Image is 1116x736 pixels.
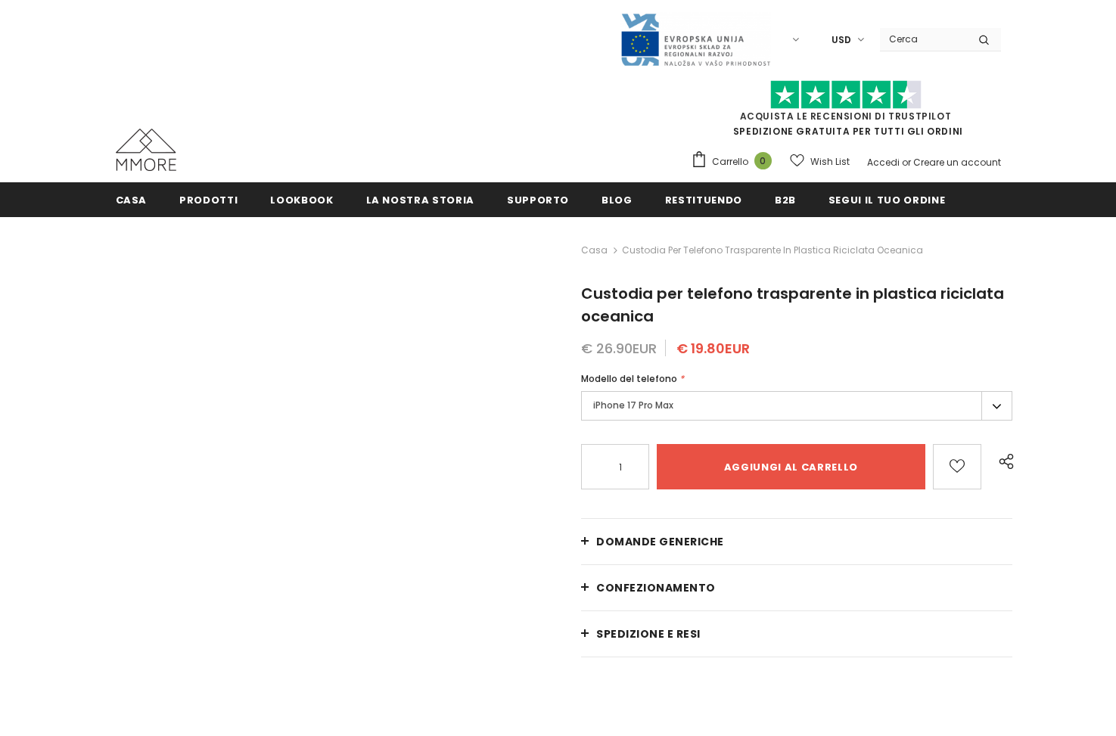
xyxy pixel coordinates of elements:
[116,182,148,216] a: Casa
[665,182,742,216] a: Restituendo
[581,611,1012,657] a: Spedizione e resi
[116,193,148,207] span: Casa
[366,193,474,207] span: La nostra storia
[712,154,748,169] span: Carrello
[507,182,569,216] a: supporto
[754,152,772,169] span: 0
[691,87,1001,138] span: SPEDIZIONE GRATUITA PER TUTTI GLI ORDINI
[620,33,771,45] a: Javni Razpis
[596,534,724,549] span: Domande generiche
[665,193,742,207] span: Restituendo
[691,151,779,173] a: Carrello 0
[810,154,850,169] span: Wish List
[828,182,945,216] a: Segui il tuo ordine
[676,339,750,358] span: € 19.80EUR
[581,565,1012,610] a: CONFEZIONAMENTO
[867,156,900,169] a: Accedi
[581,372,677,385] span: Modello del telefono
[828,193,945,207] span: Segui il tuo ordine
[902,156,911,169] span: or
[775,182,796,216] a: B2B
[581,241,608,259] a: Casa
[581,519,1012,564] a: Domande generiche
[790,148,850,175] a: Wish List
[620,12,771,67] img: Javni Razpis
[179,182,238,216] a: Prodotti
[596,626,701,641] span: Spedizione e resi
[832,33,851,48] span: USD
[775,193,796,207] span: B2B
[366,182,474,216] a: La nostra storia
[740,110,952,123] a: Acquista le recensioni di TrustPilot
[880,28,967,50] input: Search Site
[770,80,922,110] img: Fidati di Pilot Stars
[581,339,657,358] span: € 26.90EUR
[116,129,176,171] img: Casi MMORE
[602,193,633,207] span: Blog
[270,182,333,216] a: Lookbook
[581,391,1012,421] label: iPhone 17 Pro Max
[179,193,238,207] span: Prodotti
[581,283,1004,327] span: Custodia per telefono trasparente in plastica riciclata oceanica
[913,156,1001,169] a: Creare un account
[602,182,633,216] a: Blog
[270,193,333,207] span: Lookbook
[507,193,569,207] span: supporto
[596,580,716,595] span: CONFEZIONAMENTO
[622,241,923,259] span: Custodia per telefono trasparente in plastica riciclata oceanica
[657,444,925,489] input: Aggiungi al carrello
